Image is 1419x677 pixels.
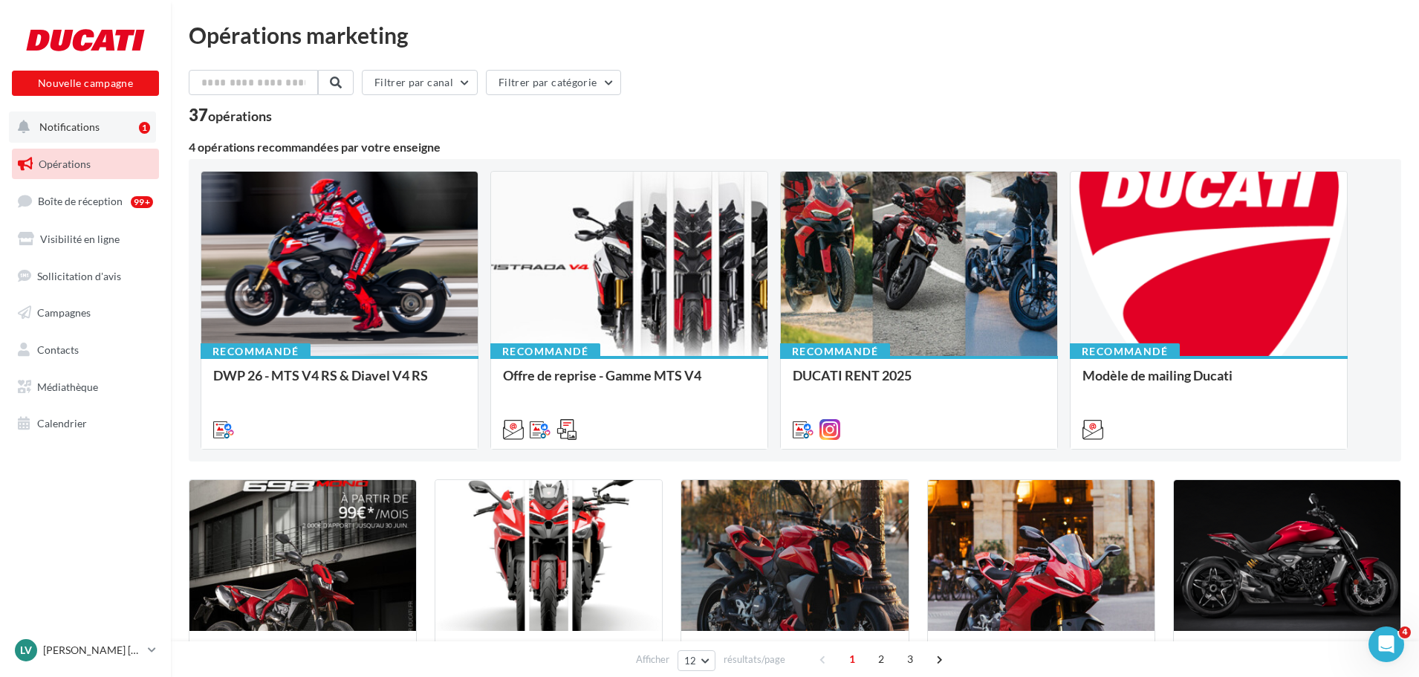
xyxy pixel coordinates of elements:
[9,372,162,403] a: Médiathèque
[724,652,785,667] span: résultats/page
[37,269,121,282] span: Sollicitation d'avis
[9,185,162,217] a: Boîte de réception99+
[12,636,159,664] a: Lv [PERSON_NAME] [PERSON_NAME]
[636,652,669,667] span: Afficher
[12,71,159,96] button: Nouvelle campagne
[139,122,150,134] div: 1
[201,343,311,360] div: Recommandé
[684,655,697,667] span: 12
[503,368,756,398] div: Offre de reprise - Gamme MTS V4
[362,70,478,95] button: Filtrer par canal
[1399,626,1411,638] span: 4
[39,158,91,170] span: Opérations
[9,111,156,143] button: Notifications 1
[486,70,621,95] button: Filtrer par catégorie
[9,334,162,366] a: Contacts
[189,141,1401,153] div: 4 opérations recommandées par votre enseigne
[9,408,162,439] a: Calendrier
[38,195,123,207] span: Boîte de réception
[20,643,32,658] span: Lv
[1070,343,1180,360] div: Recommandé
[131,196,153,208] div: 99+
[869,647,893,671] span: 2
[213,368,466,398] div: DWP 26 - MTS V4 RS & Diavel V4 RS
[43,643,142,658] p: [PERSON_NAME] [PERSON_NAME]
[37,343,79,356] span: Contacts
[9,297,162,328] a: Campagnes
[37,417,87,430] span: Calendrier
[37,306,91,319] span: Campagnes
[793,368,1045,398] div: DUCATI RENT 2025
[1082,368,1335,398] div: Modèle de mailing Ducati
[490,343,600,360] div: Recommandé
[208,109,272,123] div: opérations
[189,107,272,123] div: 37
[9,261,162,292] a: Sollicitation d'avis
[678,650,715,671] button: 12
[9,149,162,180] a: Opérations
[1368,626,1404,662] iframe: Intercom live chat
[898,647,922,671] span: 3
[840,647,864,671] span: 1
[9,224,162,255] a: Visibilité en ligne
[40,233,120,245] span: Visibilité en ligne
[189,24,1401,46] div: Opérations marketing
[780,343,890,360] div: Recommandé
[37,380,98,393] span: Médiathèque
[39,120,100,133] span: Notifications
